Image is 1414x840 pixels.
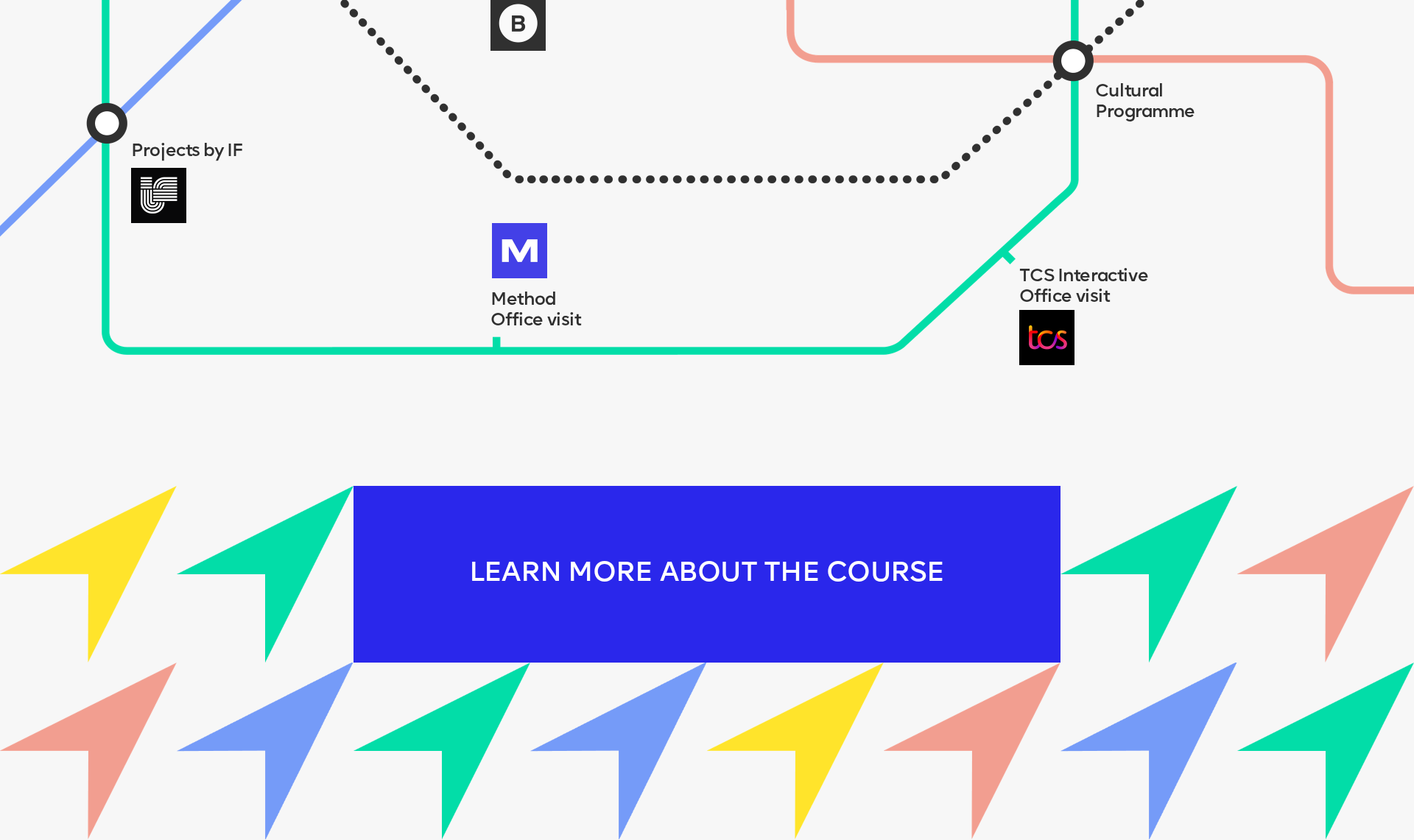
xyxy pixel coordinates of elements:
[353,663,530,839] img: image-a237de61-1191-4d7f-a56d-5389001e58e3.png
[490,291,556,308] span: Method
[1060,663,1237,839] img: image-1bf81ad4-b47d-4513-a01d-a8506e337b99.png
[1237,486,1414,663] img: image-a7ab92b6-3e35-45e4-b2eb-55943b77ce8d.png
[131,141,243,159] span: Projects by IF
[1237,663,1414,839] img: image-a237de61-1191-4d7f-a56d-5389001e58e3.png
[530,663,707,839] img: image-1bf81ad4-b47d-4513-a01d-a8506e337b99.png
[1019,288,1110,306] span: Office visit
[177,486,353,663] img: image-a237de61-1191-4d7f-a56d-5389001e58e3.png
[884,663,1060,839] img: image-a7ab92b6-3e35-45e4-b2eb-55943b77ce8d.png
[707,663,884,839] img: image-fc0b5239-ae06-46b0-8b14-7ee02633cf27.png
[131,168,186,223] img: image-cdb2481f-f502-4675-b4b8-3a35def9442f.png
[1060,486,1237,663] img: image-a237de61-1191-4d7f-a56d-5389001e58e3.png
[490,311,581,329] span: Office visit
[177,663,353,839] img: image-1bf81ad4-b47d-4513-a01d-a8506e337b99.png
[492,223,547,278] img: image-99ace58d-9d03-48fc-a71b-60177de12486.png
[1019,310,1074,365] img: image-88c7ec0b-063c-4039-9013-e87cb27bf7d8.png
[1019,267,1148,285] span: TCS Interactive
[1095,82,1195,121] span: Cultural Programme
